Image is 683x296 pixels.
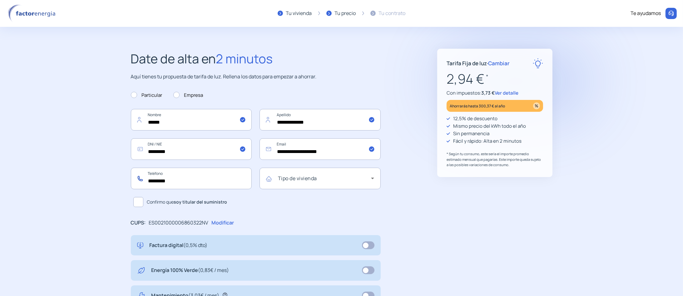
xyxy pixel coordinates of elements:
h2: Date de alta en [131,49,381,69]
img: rate-E.svg [533,58,543,68]
p: Energía 100% Verde [151,266,229,274]
span: 2 minutos [216,50,273,67]
label: Empresa [173,91,203,99]
img: percentage_icon.svg [533,102,540,109]
div: Te ayudamos [631,9,661,17]
p: Factura digital [150,241,208,249]
p: 12,5% de descuento [453,115,497,122]
p: Aquí tienes tu propuesta de tarifa de luz. Rellena los datos para empezar a ahorrar. [131,73,381,81]
p: Tarifa Fija de luz · [447,59,510,67]
span: Ver detalle [495,90,518,96]
p: Sin permanencia [453,130,489,137]
img: logo factor [6,4,59,22]
p: CUPS: [131,219,146,227]
p: Ahorrarás hasta 300,37 € al año [450,102,505,110]
p: Mismo precio del kWh todo el año [453,122,526,130]
div: Tu precio [335,9,356,17]
span: (0,5% dto) [184,242,208,249]
span: Cambiar [488,60,510,67]
p: * Según tu consumo, este sería el importe promedio estimado mensual que pagarías. Este importe qu... [447,151,543,168]
p: 2,94 € [447,68,543,89]
div: Tu contrato [379,9,406,17]
p: ES0021000006860322NV [149,219,209,227]
p: Fácil y rápido: Alta en 2 minutos [453,137,522,145]
span: Confirmo que [147,199,227,205]
img: energy-green.svg [137,266,145,274]
img: llamar [668,10,674,17]
mat-label: Tipo de vivienda [278,175,317,182]
span: (0,83€ / mes) [198,267,229,274]
b: soy titular del suministro [174,199,227,205]
p: Con impuestos: [447,89,543,97]
span: 3,73 € [481,90,495,96]
img: digital-invoice.svg [137,241,143,249]
p: Modificar [212,219,234,227]
div: Tu vivienda [286,9,312,17]
label: Particular [131,91,162,99]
